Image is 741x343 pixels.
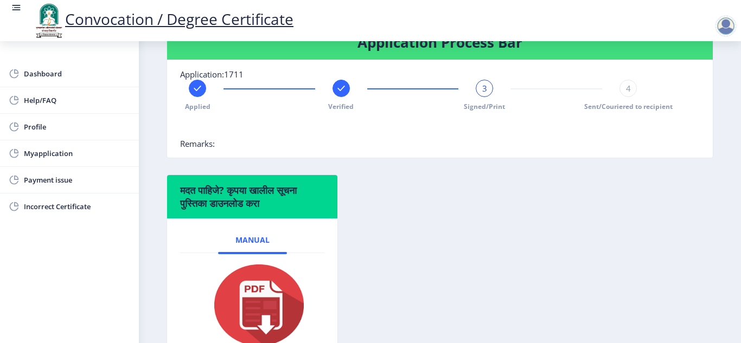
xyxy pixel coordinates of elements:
[185,102,210,111] span: Applied
[24,120,130,133] span: Profile
[24,200,130,213] span: Incorrect Certificate
[33,9,293,29] a: Convocation / Degree Certificate
[24,67,130,80] span: Dashboard
[328,102,354,111] span: Verified
[218,227,287,253] a: Manual
[33,2,65,39] img: logo
[24,173,130,186] span: Payment issue
[584,102,673,111] span: Sent/Couriered to recipient
[24,147,130,160] span: Myapplication
[180,184,324,210] h6: मदत पाहिजे? कृपया खालील सूचना पुस्तिका डाउनलोड करा
[180,34,700,51] h4: Application Process Bar
[626,83,631,94] span: 4
[180,138,215,149] span: Remarks:
[464,102,505,111] span: Signed/Print
[24,94,130,107] span: Help/FAQ
[180,69,244,80] span: Application:1711
[482,83,487,94] span: 3
[235,236,270,244] span: Manual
